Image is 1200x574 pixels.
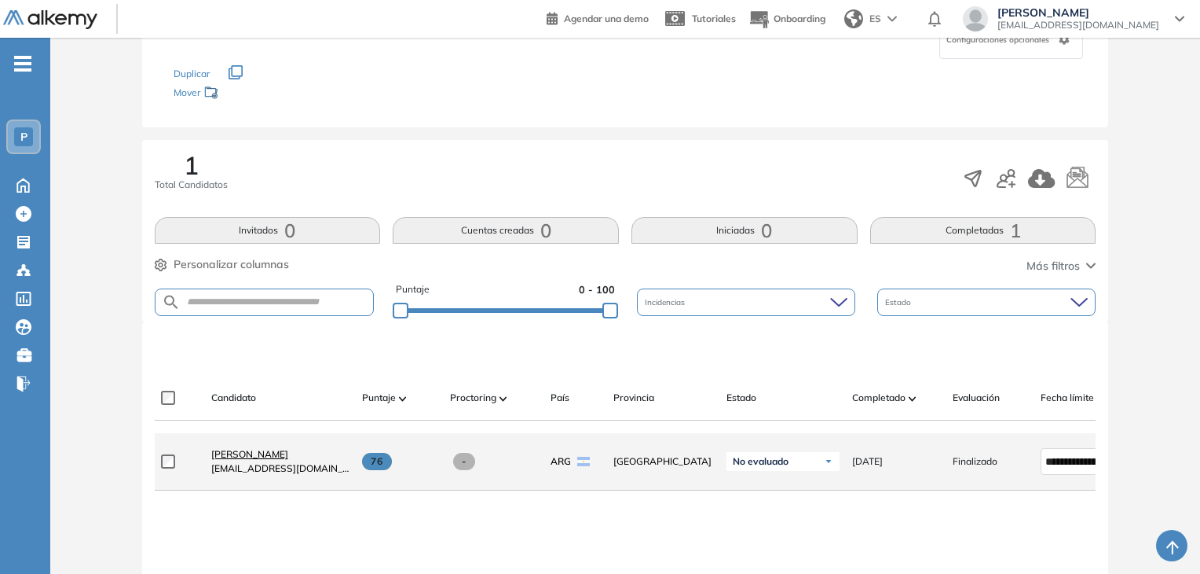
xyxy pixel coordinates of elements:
span: Onboarding [774,13,825,24]
img: Ícono de flecha [824,457,833,466]
span: Candidato [211,391,256,405]
button: Invitados0 [155,217,381,244]
span: Puntaje [362,391,396,405]
img: [missing "en.ARROW_ALT" translation] [909,396,916,401]
span: Agendar una demo [564,13,649,24]
button: Completadas1 [870,217,1096,244]
button: Cuentas creadas0 [393,217,619,244]
span: Personalizar columnas [174,256,289,273]
img: SEARCH_ALT [162,293,181,312]
div: Configuraciones opcionales [939,20,1083,59]
span: P [20,131,27,143]
span: Total Candidatos [155,178,228,192]
span: [EMAIL_ADDRESS][DOMAIN_NAME] [211,462,349,476]
span: País [551,391,569,405]
span: 76 [362,453,393,470]
i: - [14,62,31,65]
span: 0 - 100 [579,282,615,297]
span: Configuraciones opcionales [946,34,1052,46]
button: Más filtros [1026,258,1096,274]
span: Duplicar [174,68,210,79]
span: Fecha límite [1041,391,1094,405]
span: - [453,453,476,470]
img: Logo [3,10,97,30]
span: Proctoring [450,391,496,405]
span: [DATE] [852,454,883,469]
div: Incidencias [637,289,855,316]
span: [PERSON_NAME] [211,448,288,460]
span: Completado [852,391,905,405]
button: Iniciadas0 [631,217,858,244]
span: [PERSON_NAME] [997,6,1159,19]
span: Estado [885,296,914,308]
span: ES [869,12,881,26]
div: Estado [877,289,1096,316]
span: Incidencias [645,296,688,308]
img: ARG [577,457,590,466]
img: [missing "en.ARROW_ALT" translation] [399,396,407,401]
span: Más filtros [1026,258,1080,274]
span: Tutoriales [692,13,736,24]
span: Estado [726,391,756,405]
span: 1 [184,153,199,178]
span: Puntaje [396,282,430,297]
span: No evaluado [733,455,788,468]
a: Agendar una demo [547,8,649,27]
img: [missing "en.ARROW_ALT" translation] [499,396,507,401]
div: Mover [174,79,331,109]
button: Personalizar columnas [155,256,289,273]
span: Evaluación [953,391,1000,405]
img: world [844,9,863,28]
button: Onboarding [748,2,825,36]
a: [PERSON_NAME] [211,447,349,462]
span: [EMAIL_ADDRESS][DOMAIN_NAME] [997,19,1159,31]
img: arrow [887,16,897,22]
span: [GEOGRAPHIC_DATA] [613,454,714,469]
span: Finalizado [953,454,997,469]
span: Provincia [613,391,654,405]
span: ARG [551,454,571,469]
